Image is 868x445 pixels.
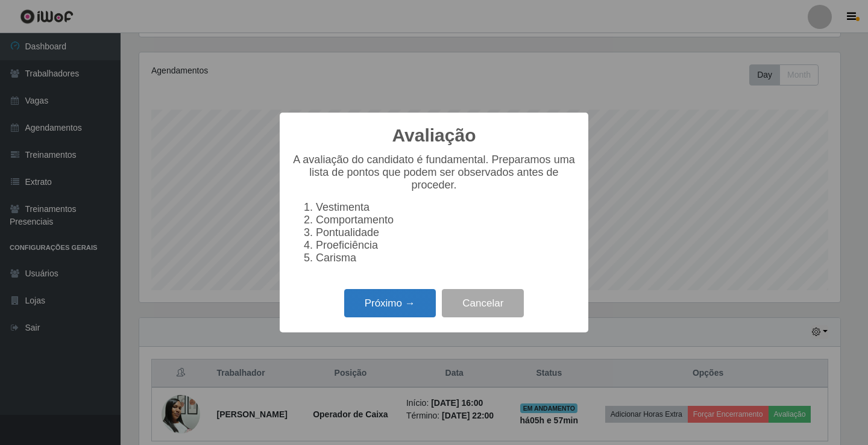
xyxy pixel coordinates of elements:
[316,214,576,226] li: Comportamento
[316,252,576,264] li: Carisma
[316,239,576,252] li: Proeficiência
[344,289,436,317] button: Próximo →
[292,154,576,191] p: A avaliação do candidato é fundamental. Preparamos uma lista de pontos que podem ser observados a...
[316,226,576,239] li: Pontualidade
[316,201,576,214] li: Vestimenta
[392,125,476,146] h2: Avaliação
[442,289,524,317] button: Cancelar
